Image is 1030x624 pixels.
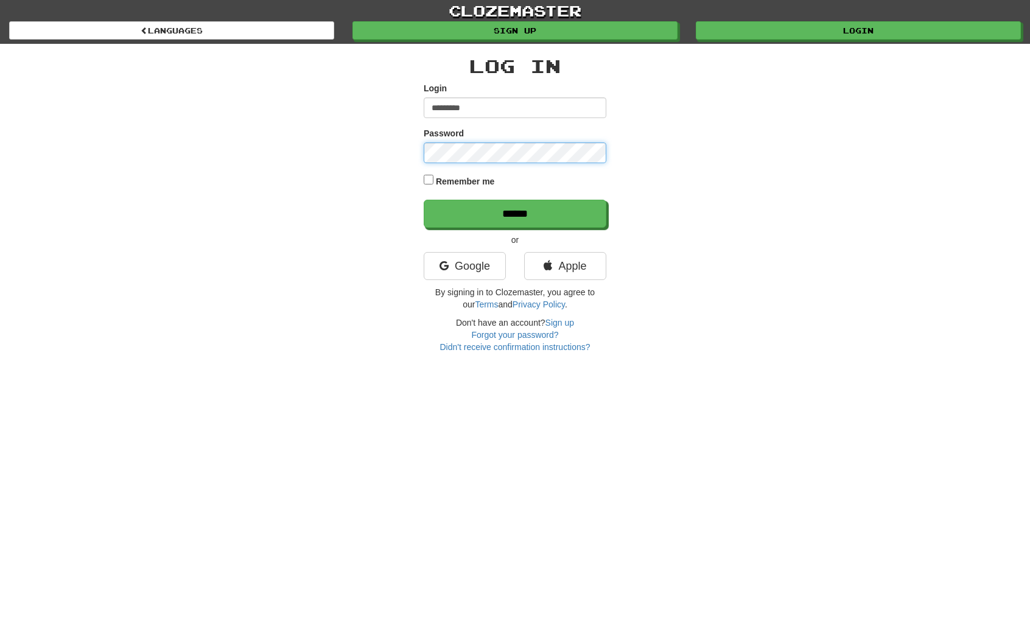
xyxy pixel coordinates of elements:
a: Sign up [352,21,678,40]
a: Languages [9,21,334,40]
h2: Log In [424,56,606,76]
a: Google [424,252,506,280]
a: Didn't receive confirmation instructions? [440,342,590,352]
a: Privacy Policy [513,300,565,309]
a: Apple [524,252,606,280]
a: Forgot your password? [471,330,558,340]
p: or [424,234,606,246]
label: Password [424,127,464,139]
p: By signing in to Clozemaster, you agree to our and . [424,286,606,310]
a: Login [696,21,1021,40]
label: Remember me [436,175,495,188]
label: Login [424,82,447,94]
a: Sign up [545,318,574,328]
a: Terms [475,300,498,309]
div: Don't have an account? [424,317,606,353]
